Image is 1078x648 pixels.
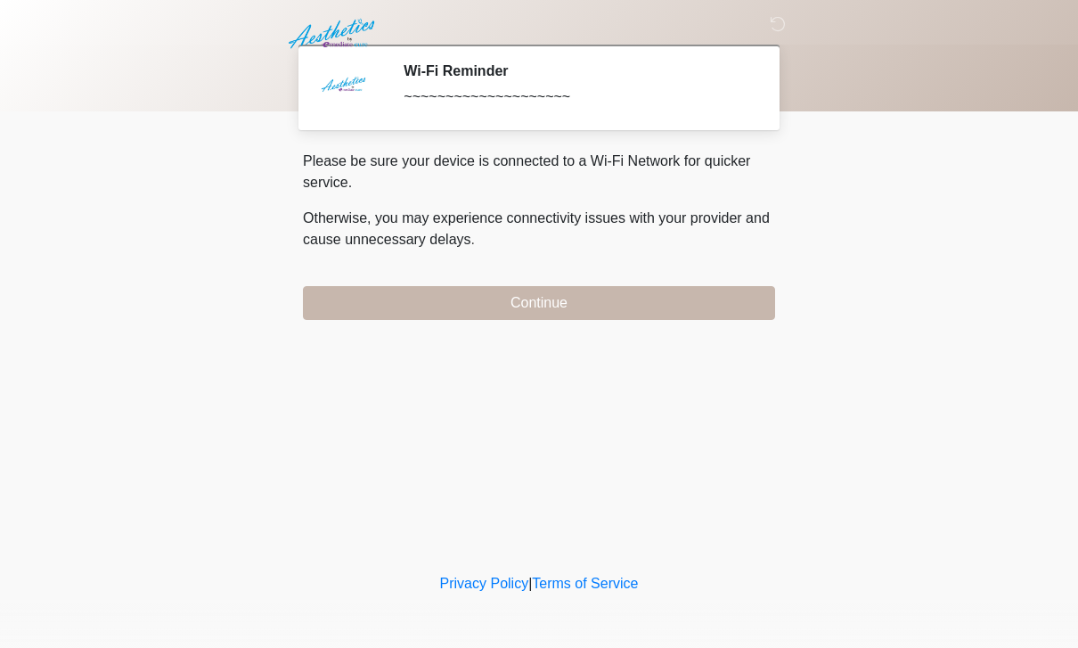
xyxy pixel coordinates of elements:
[532,576,638,591] a: Terms of Service
[471,232,475,247] span: .
[303,151,775,193] p: Please be sure your device is connected to a Wi-Fi Network for quicker service.
[404,62,748,79] h2: Wi-Fi Reminder
[303,286,775,320] button: Continue
[440,576,529,591] a: Privacy Policy
[404,86,748,108] div: ~~~~~~~~~~~~~~~~~~~~
[316,62,370,116] img: Agent Avatar
[285,13,382,54] img: Aesthetics by Emediate Cure Logo
[303,208,775,250] p: Otherwise, you may experience connectivity issues with your provider and cause unnecessary delays
[528,576,532,591] a: |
